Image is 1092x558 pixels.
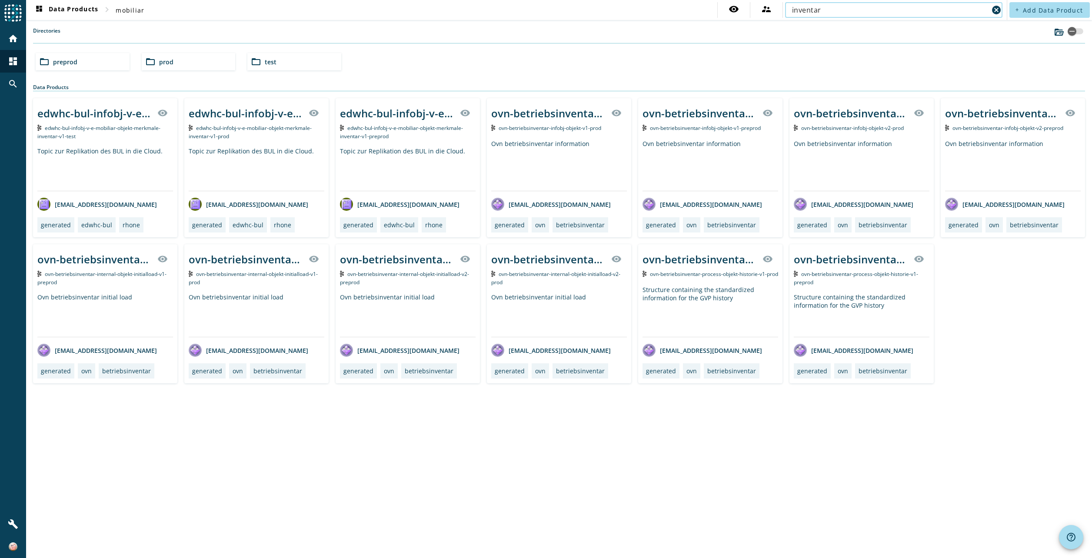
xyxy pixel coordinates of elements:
[233,367,243,375] div: ovn
[686,221,697,229] div: ovn
[794,344,913,357] div: [EMAIL_ADDRESS][DOMAIN_NAME]
[794,270,918,286] span: Kafka Topic: ovn-betriebsinventar-process-objekt-historie-v1-preprod
[794,344,807,357] img: avatar
[643,344,656,357] img: avatar
[251,56,261,67] mat-icon: folder_open
[556,221,605,229] div: betriebsinventar
[37,344,50,357] img: avatar
[8,56,18,66] mat-icon: dashboard
[274,221,291,229] div: rhone
[157,254,168,264] mat-icon: visibility
[340,125,344,131] img: Kafka Topic: edwhc-bul-infobj-v-e-mobiliar-objekt-merkmale-inventar-v1-preprod
[643,286,778,337] div: Structure containing the standardized information for the GVP history
[643,125,646,131] img: Kafka Topic: ovn-betriebsinventar-infobj-objekt-v1-preprod
[253,367,302,375] div: betriebsinventar
[159,58,173,66] span: prod
[37,293,173,337] div: Ovn betriebsinventar initial load
[729,4,739,14] mat-icon: visibility
[340,124,463,140] span: Kafka Topic: edwhc-bul-infobj-v-e-mobiliar-objekt-merkmale-inventar-v1-preprod
[340,344,353,357] img: avatar
[646,221,676,229] div: generated
[34,5,44,15] mat-icon: dashboard
[991,5,1002,15] mat-icon: cancel
[707,367,756,375] div: betriebsinventar
[384,367,394,375] div: ovn
[8,33,18,44] mat-icon: home
[792,5,989,15] input: Search (% or * for wildcards)
[643,344,762,357] div: [EMAIL_ADDRESS][DOMAIN_NAME]
[643,106,757,120] div: ovn-betriebsinventar-infobj-objekt-v1-_stage_
[794,139,929,191] div: Ovn betriebsinventar information
[650,124,761,132] span: Kafka Topic: ovn-betriebsinventar-infobj-objekt-v1-preprod
[340,147,476,191] div: Topic zur Replikation des BUL in die Cloud.
[4,4,22,22] img: spoud-logo.svg
[1010,221,1059,229] div: betriebsinventar
[189,125,193,131] img: Kafka Topic: edwhc-bul-infobj-v-e-mobiliar-objekt-merkmale-inventar-v1-prod
[1023,6,1083,14] span: Add Data Product
[343,221,373,229] div: generated
[30,2,102,18] button: Data Products
[8,519,18,529] mat-icon: build
[491,271,495,277] img: Kafka Topic: ovn-betriebsinventar-internal-objekt-initialload-v2-prod
[123,221,140,229] div: rhone
[990,4,1002,16] button: Clear
[460,108,470,118] mat-icon: visibility
[491,125,495,131] img: Kafka Topic: ovn-betriebsinventar-infobj-objekt-v1-prod
[192,367,222,375] div: generated
[340,198,353,211] img: avatar
[797,367,827,375] div: generated
[1065,108,1075,118] mat-icon: visibility
[643,139,778,191] div: Ovn betriebsinventar information
[491,270,620,286] span: Kafka Topic: ovn-betriebsinventar-internal-objekt-initialload-v2-prod
[643,198,762,211] div: [EMAIL_ADDRESS][DOMAIN_NAME]
[41,221,71,229] div: generated
[611,108,622,118] mat-icon: visibility
[39,56,50,67] mat-icon: folder_open
[189,293,324,337] div: Ovn betriebsinventar initial load
[643,271,646,277] img: Kafka Topic: ovn-betriebsinventar-process-objekt-historie-v1-prod
[794,198,913,211] div: [EMAIL_ADDRESS][DOMAIN_NAME]
[797,221,827,229] div: generated
[384,221,415,229] div: edwhc-bul
[309,254,319,264] mat-icon: visibility
[9,542,17,551] img: 681eaee5062a0754f9dda8022a5aff45
[81,367,92,375] div: ovn
[859,367,907,375] div: betriebsinventar
[189,344,308,357] div: [EMAIL_ADDRESS][DOMAIN_NAME]
[491,106,606,120] div: ovn-betriebsinventar-infobj-objekt-v1-_stage_
[37,147,173,191] div: Topic zur Replikation des BUL in die Cloud.
[192,221,222,229] div: generated
[535,367,546,375] div: ovn
[340,198,459,211] div: [EMAIL_ADDRESS][DOMAIN_NAME]
[945,198,1065,211] div: [EMAIL_ADDRESS][DOMAIN_NAME]
[37,125,41,131] img: Kafka Topic: edwhc-bul-infobj-v-e-mobiliar-objekt-merkmale-inventar-v1-test
[34,5,98,15] span: Data Products
[189,106,303,120] div: edwhc-bul-infobj-v-e-mobiliar-objekt-merkmale-inventar-v1-_stage_
[1015,7,1019,12] mat-icon: add
[189,198,202,211] img: avatar
[102,4,112,15] mat-icon: chevron_right
[37,124,160,140] span: Kafka Topic: edwhc-bul-infobj-v-e-mobiliar-objekt-merkmale-inventar-v1-test
[81,221,112,229] div: edwhc-bul
[1066,532,1076,542] mat-icon: help_outline
[794,106,909,120] div: ovn-betriebsinventar-infobj-objekt-v2-_stage_
[535,221,546,229] div: ovn
[838,367,848,375] div: ovn
[945,106,1060,120] div: ovn-betriebsinventar-infobj-objekt-v2-_stage_
[495,367,525,375] div: generated
[945,198,958,211] img: avatar
[1009,2,1090,18] button: Add Data Product
[145,56,156,67] mat-icon: folder_open
[914,254,924,264] mat-icon: visibility
[265,58,276,66] span: test
[838,221,848,229] div: ovn
[762,254,773,264] mat-icon: visibility
[116,6,144,14] span: mobiliar
[189,271,193,277] img: Kafka Topic: ovn-betriebsinventar-internal-objekt-initialload-v1-prod
[189,252,303,266] div: ovn-betriebsinventar-internal-objekt-initialload-v1-_stage_
[309,108,319,118] mat-icon: visibility
[340,270,469,286] span: Kafka Topic: ovn-betriebsinventar-internal-objekt-initialload-v2-preprod
[340,252,455,266] div: ovn-betriebsinventar-internal-objekt-initialload-v2-_stage_
[686,367,697,375] div: ovn
[37,271,41,277] img: Kafka Topic: ovn-betriebsinventar-internal-objekt-initialload-v1-preprod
